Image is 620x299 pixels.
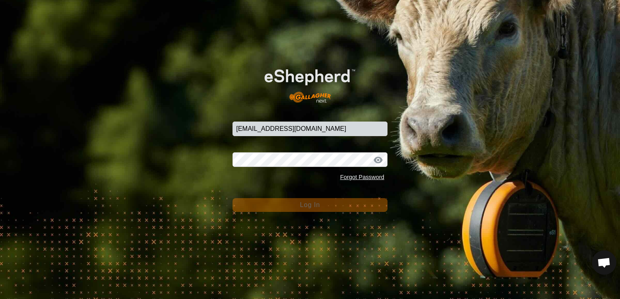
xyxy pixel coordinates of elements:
button: Log In [232,198,387,212]
input: Email Address [232,122,387,136]
div: Open chat [592,250,616,275]
img: E-shepherd Logo [248,56,372,109]
a: Forgot Password [340,174,384,180]
span: Log In [300,201,320,208]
